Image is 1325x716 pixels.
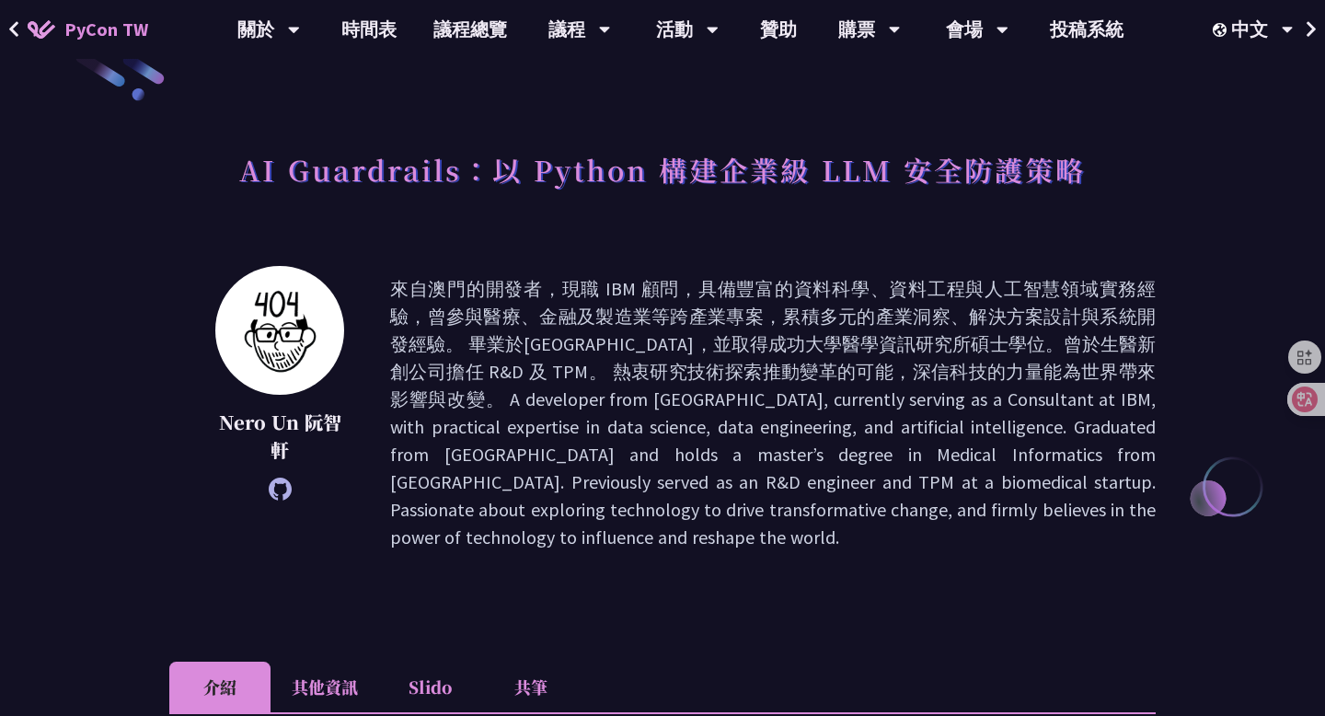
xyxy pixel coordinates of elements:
p: Nero Un 阮智軒 [215,409,344,464]
p: 來自澳門的開發者，現職 IBM 顧問，具備豐富的資料科學、資料工程與人工智慧領域實務經驗，曾參與醫療、金融及製造業等跨產業專案，累積多元的產業洞察、解決方案設計與系統開發經驗。 畢業於[GEOG... [390,275,1156,551]
img: Home icon of PyCon TW 2025 [28,20,55,39]
li: 其他資訊 [271,662,379,712]
li: 共筆 [480,662,582,712]
span: PyCon TW [64,16,148,43]
li: 介紹 [169,662,271,712]
img: Locale Icon [1213,23,1231,37]
h1: AI Guardrails：以 Python 構建企業級 LLM 安全防護策略 [239,142,1086,197]
img: Nero Un 阮智軒 [215,266,344,395]
li: Slido [379,662,480,712]
a: PyCon TW [9,6,167,52]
